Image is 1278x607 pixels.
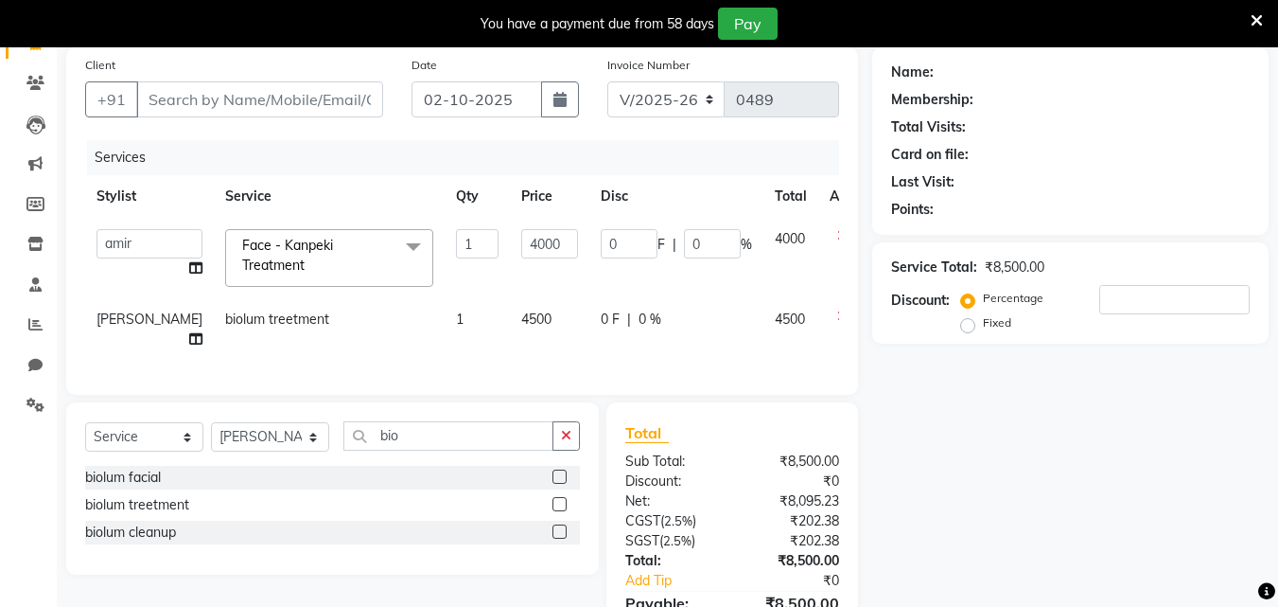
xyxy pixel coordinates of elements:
div: ₹8,500.00 [732,452,853,472]
span: [PERSON_NAME] [96,311,202,328]
div: Last Visit: [891,172,954,192]
span: 0 % [639,310,661,330]
span: 2.5% [664,513,692,528]
div: Discount: [611,472,732,491]
label: Client [85,57,115,74]
label: Percentage [983,290,1043,307]
div: Sub Total: [611,452,732,472]
span: CGST [625,512,660,529]
a: Add Tip [611,571,752,591]
div: Points: [891,200,934,220]
div: ( ) [611,511,732,531]
a: x [305,257,313,274]
div: Services [87,140,853,175]
span: 2.5% [663,533,692,548]
label: Invoice Number [607,57,690,74]
div: ₹202.38 [732,531,853,551]
button: +91 [85,81,138,117]
th: Service [214,175,445,218]
span: biolum treetment [225,311,329,328]
div: biolum cleanup [85,523,176,543]
div: ₹0 [732,472,853,491]
span: F [657,235,665,255]
span: 0 F [601,310,620,330]
th: Disc [589,175,763,218]
span: 4500 [521,311,551,328]
span: Total [625,423,669,443]
div: ( ) [611,531,732,551]
th: Stylist [85,175,214,218]
span: 4000 [775,230,805,247]
div: Name: [891,62,934,82]
th: Action [818,175,881,218]
div: ₹8,500.00 [732,551,853,571]
th: Qty [445,175,510,218]
div: ₹8,095.23 [732,491,853,511]
div: You have a payment due from 58 days [481,14,714,34]
span: 1 [456,311,464,328]
button: Pay [718,8,778,40]
div: ₹0 [753,571,854,591]
div: ₹8,500.00 [985,258,1044,277]
span: 4500 [775,311,805,328]
span: SGST [625,532,659,549]
div: Membership: [891,90,973,110]
div: ₹202.38 [732,511,853,531]
span: % [741,235,752,255]
div: Discount: [891,291,950,311]
input: Search by Name/Mobile/Email/Code [136,81,383,117]
span: | [673,235,676,255]
div: Service Total: [891,258,977,277]
span: Face - Kanpeki Treatment [242,237,333,274]
input: Search or Scan [343,421,553,451]
span: | [627,310,631,330]
div: biolum treetment [85,495,189,515]
th: Total [763,175,818,218]
div: Card on file: [891,145,969,165]
th: Price [510,175,589,218]
div: Total Visits: [891,117,966,137]
label: Date [411,57,437,74]
label: Fixed [983,314,1011,331]
div: biolum facial [85,468,161,488]
div: Total: [611,551,732,571]
div: Net: [611,491,732,511]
